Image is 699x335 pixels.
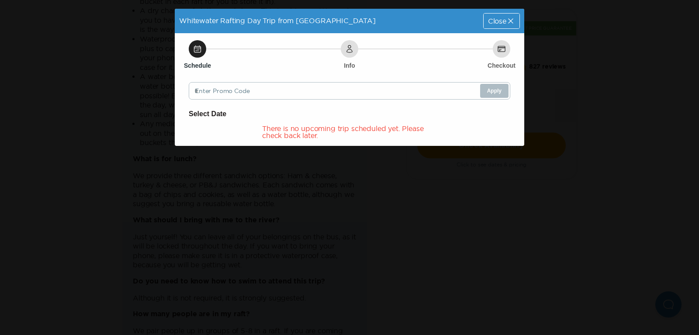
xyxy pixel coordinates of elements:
div: There is no upcoming trip scheduled yet. Please check back later. [262,125,437,139]
span: Whitewater Rafting Day Trip from [GEOGRAPHIC_DATA] [179,17,376,24]
span: Close [488,17,506,24]
h6: Select Date [189,108,510,120]
h6: Schedule [184,61,211,70]
h6: Info [344,61,355,70]
h6: Checkout [488,61,516,70]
